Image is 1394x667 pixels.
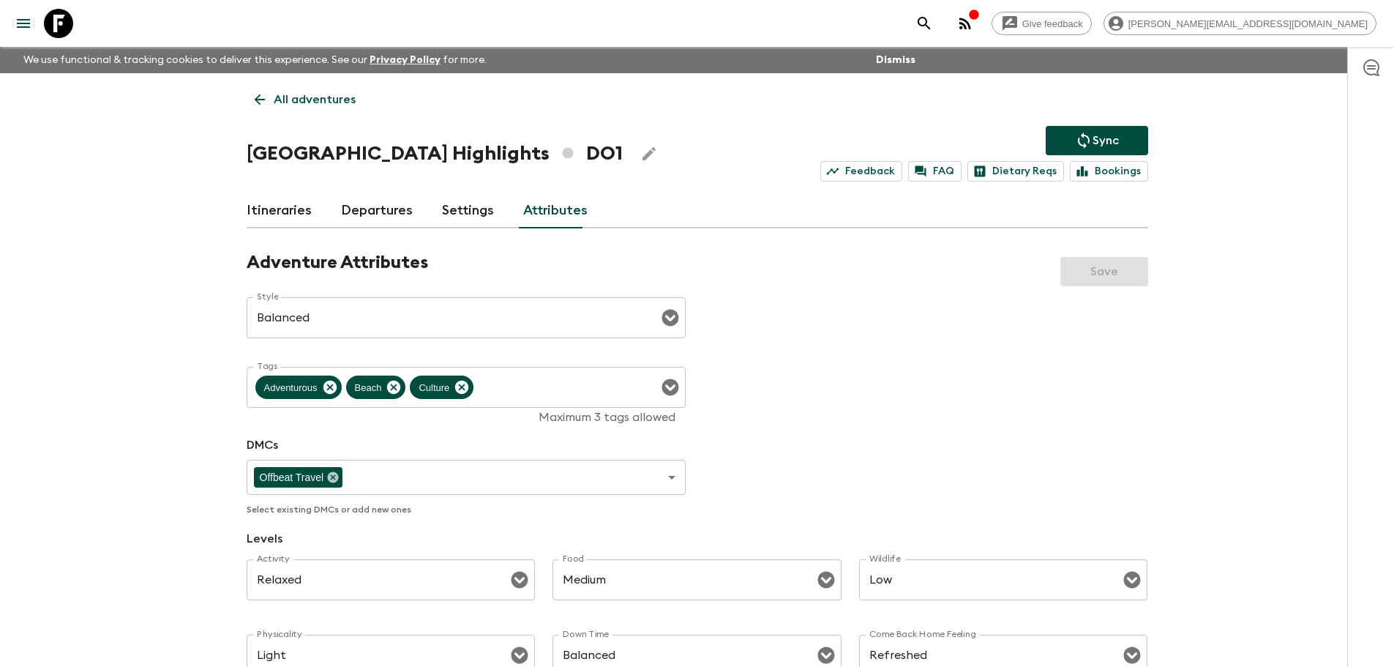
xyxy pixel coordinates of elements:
[816,570,836,590] button: Open
[1120,18,1376,29] span: [PERSON_NAME][EMAIL_ADDRESS][DOMAIN_NAME]
[660,377,681,398] button: Open
[1122,570,1142,590] button: Open
[410,376,473,399] div: Culture
[257,410,675,425] p: Maximum 3 tags allowed
[1103,12,1376,35] div: [PERSON_NAME][EMAIL_ADDRESS][DOMAIN_NAME]
[257,628,302,641] label: Physicality
[869,553,901,565] label: Wildlife
[523,193,588,228] a: Attributes
[247,193,312,228] a: Itineraries
[18,47,492,73] p: We use functional & tracking cookies to deliver this experience. See our for more.
[370,55,441,65] a: Privacy Policy
[872,50,919,70] button: Dismiss
[247,530,1148,548] p: Levels
[1093,132,1119,149] p: Sync
[257,360,277,373] label: Tags
[257,291,278,303] label: Style
[341,193,413,228] a: Departures
[247,501,686,518] p: Select existing DMCs or add new ones
[247,436,686,454] p: DMCs
[255,376,342,399] div: Adventurous
[967,161,1064,182] a: Dietary Reqs
[1070,161,1148,182] a: Bookings
[660,308,681,328] button: Open
[257,553,290,565] label: Activity
[274,91,356,108] p: All adventures
[992,12,1092,35] a: Give feedback
[254,469,330,486] span: Offbeat Travel
[9,9,38,38] button: menu
[820,161,902,182] a: Feedback
[1014,18,1091,29] span: Give feedback
[509,645,530,666] button: Open
[1122,645,1142,666] button: Open
[247,139,623,168] h1: [GEOGRAPHIC_DATA] Highlights DO1
[247,85,364,114] a: All adventures
[255,379,326,396] span: Adventurous
[410,379,458,396] span: Culture
[563,553,584,565] label: Food
[634,139,664,168] button: Edit Adventure Title
[563,628,609,641] label: Down Time
[816,645,836,666] button: Open
[346,376,406,399] div: Beach
[509,570,530,590] button: Open
[247,252,428,274] h2: Adventure Attributes
[910,9,939,38] button: search adventures
[869,628,976,641] label: Come Back Home Feeling
[1046,126,1148,155] button: Sync adventure departures to the booking engine
[908,161,962,182] a: FAQ
[346,379,391,396] span: Beach
[254,467,343,488] div: Offbeat Travel
[442,193,494,228] a: Settings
